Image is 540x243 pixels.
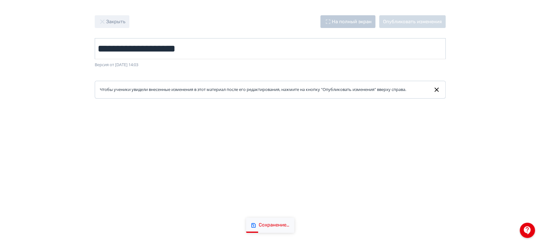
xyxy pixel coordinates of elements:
button: Закрыть [95,15,129,28]
div: Чтобы ученики увидели внесенные изменения в этот материал после его редактирования, нажмите на кн... [100,87,411,93]
button: На полный экран [320,15,375,28]
div: Сохранение… [259,222,289,228]
div: Версия от [DATE] 14:03 [95,62,446,68]
button: Опубликовать изменения [379,15,446,28]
